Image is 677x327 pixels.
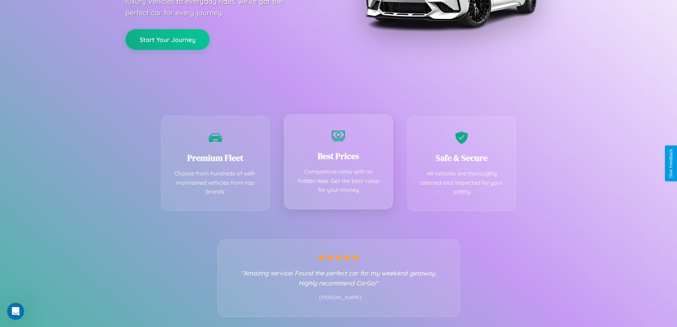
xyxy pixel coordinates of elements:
h3: Best Prices [295,150,382,162]
p: "Amazing service! Found the perfect car for my weekend getaway. Highly recommend CarGo!" [232,268,445,288]
p: All vehicles are thoroughly cleaned and inspected for your safety [418,169,505,196]
p: Choose from hundreds of well-maintained vehicles from top brands [172,169,259,196]
button: Start Your Journey [125,29,210,50]
div: Give Feedback [668,149,673,178]
iframe: Intercom live chat [7,303,24,320]
p: Competitive rates with no hidden fees. Get the best value for your money [295,167,382,195]
p: - [PERSON_NAME] [232,293,445,302]
h3: Safe & Secure [418,152,505,164]
h3: Premium Fleet [172,152,259,164]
